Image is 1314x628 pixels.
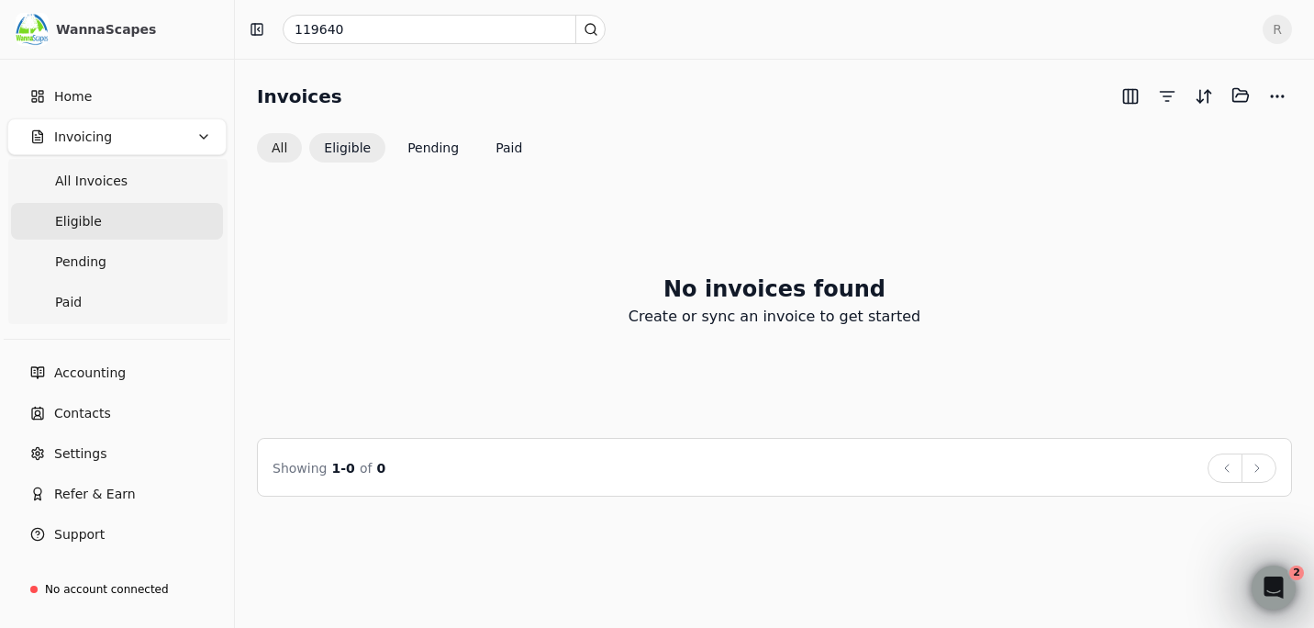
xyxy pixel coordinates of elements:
iframe: Intercom live chat [1252,566,1296,610]
input: Search [283,15,606,44]
a: Home [7,78,227,115]
a: All Invoices [11,163,223,199]
span: 0 [377,461,386,476]
a: Eligible [11,203,223,240]
span: Contacts [54,404,111,423]
button: More [1263,82,1292,111]
a: Contacts [7,395,227,432]
span: Refer & Earn [54,485,136,504]
a: Pending [11,243,223,280]
button: Refer & Earn [7,476,227,512]
button: Eligible [309,133,385,163]
span: Settings [54,444,106,464]
button: All [257,133,302,163]
h2: No invoices found [663,273,885,306]
div: No account connected [45,581,169,598]
button: Invoicing [7,118,227,155]
span: Invoicing [54,128,112,147]
a: Settings [7,435,227,472]
a: Accounting [7,354,227,391]
span: 2 [1289,566,1304,580]
button: R [1263,15,1292,44]
button: Paid [481,133,537,163]
img: c78f061d-795f-4796-8eaa-878e83f7b9c5.png [16,13,49,46]
span: 1 - 0 [332,461,355,476]
span: Pending [55,252,106,272]
a: Paid [11,284,223,320]
div: Invoice filter options [257,133,537,163]
button: Pending [393,133,473,163]
span: All Invoices [55,172,128,191]
button: Sort [1189,82,1219,111]
span: Home [54,87,92,107]
a: No account connected [7,573,227,606]
p: Create or sync an invoice to get started [629,306,920,328]
span: Accounting [54,364,126,383]
span: Support [54,525,105,544]
span: of [360,461,373,476]
h2: Invoices [257,82,342,111]
div: WannaScapes [56,20,218,39]
button: Support [7,516,227,553]
span: Eligible [55,212,102,231]
span: Paid [55,293,82,312]
span: Showing [273,461,327,476]
button: Batch (0) [1226,81,1255,110]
